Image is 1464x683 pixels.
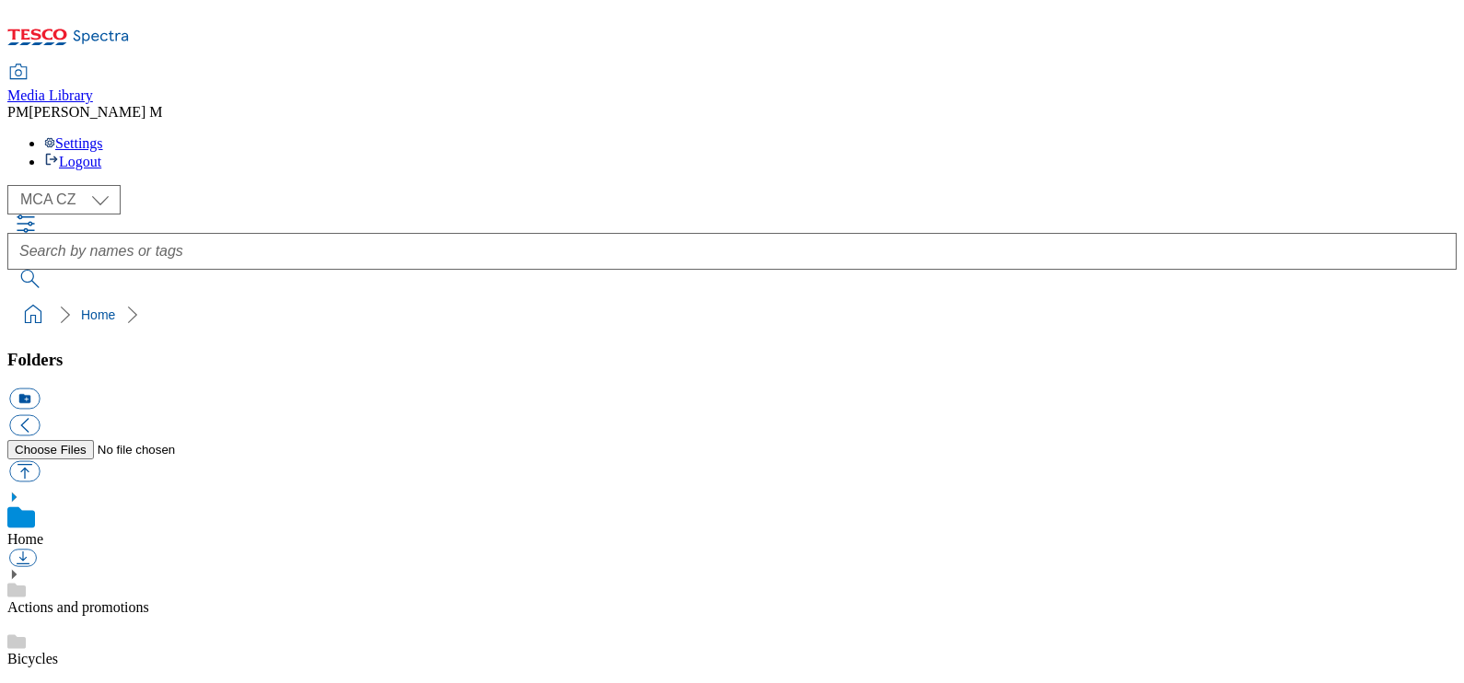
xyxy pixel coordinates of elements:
[44,154,101,169] a: Logout
[7,87,93,103] span: Media Library
[7,104,29,120] span: PM
[7,297,1457,332] nav: breadcrumb
[7,651,58,666] a: Bicycles
[7,350,1457,370] h3: Folders
[18,300,48,330] a: home
[7,233,1457,270] input: Search by names or tags
[7,531,43,547] a: Home
[7,65,93,104] a: Media Library
[7,599,149,615] a: Actions and promotions
[81,307,115,322] a: Home
[29,104,162,120] span: [PERSON_NAME] M
[44,135,103,151] a: Settings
